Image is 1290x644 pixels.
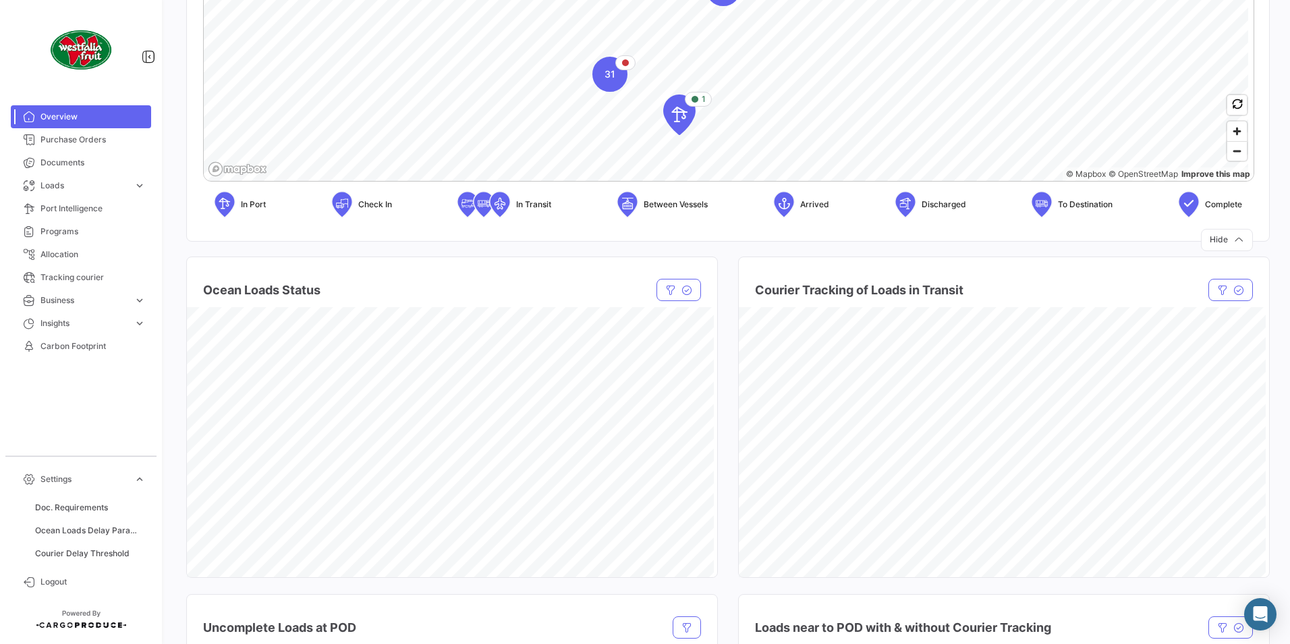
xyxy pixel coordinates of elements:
div: Abrir Intercom Messenger [1244,598,1277,630]
span: In Transit [516,198,551,211]
span: 1 [702,93,706,105]
button: Zoom in [1227,122,1247,141]
h4: Ocean Loads Status [203,281,320,300]
a: Purchase Orders [11,128,151,151]
span: Complete [1205,198,1242,211]
span: In Port [241,198,266,211]
a: Allocation [11,243,151,266]
span: expand_more [134,294,146,306]
span: Settings [40,473,128,485]
button: Hide [1201,229,1253,251]
a: Overview [11,105,151,128]
span: Overview [40,111,146,123]
a: Programs [11,220,151,243]
span: Courier Delay Threshold [35,547,130,560]
a: Port Intelligence [11,197,151,220]
a: Carbon Footprint [11,335,151,358]
span: expand_more [134,180,146,192]
h4: Uncomplete Loads at POD [203,618,356,637]
span: Business [40,294,128,306]
img: client-50.png [47,16,115,84]
div: Map marker [592,57,627,92]
a: Doc. Requirements [30,498,151,518]
span: Carbon Footprint [40,340,146,352]
a: Documents [11,151,151,174]
span: Logout [40,576,146,588]
span: 31 [605,68,615,81]
a: Map feedback [1181,169,1250,179]
span: expand_more [134,473,146,485]
span: Tracking courier [40,271,146,284]
a: OpenStreetMap [1109,169,1178,179]
h4: Loads near to POD with & without Courier Tracking [755,618,1051,637]
h4: Courier Tracking of Loads in Transit [755,281,963,300]
span: Insights [40,317,128,329]
a: Tracking courier [11,266,151,289]
span: Documents [40,157,146,169]
span: Ocean Loads Delay Parameters [35,525,138,537]
span: Check In [358,198,392,211]
a: Courier Delay Threshold [30,543,151,564]
span: Arrived [800,198,829,211]
span: Allocation [40,248,146,261]
span: Port Intelligence [40,203,146,215]
span: Programs [40,225,146,238]
span: expand_more [134,317,146,329]
span: Loads [40,180,128,192]
button: Zoom out [1227,141,1247,161]
span: Doc. Requirements [35,502,108,514]
span: Between Vessels [644,198,708,211]
div: Map marker [663,95,696,135]
span: To Destination [1058,198,1113,211]
span: Purchase Orders [40,134,146,146]
a: Mapbox logo [208,161,267,177]
a: Mapbox [1066,169,1106,179]
span: Zoom out [1227,142,1247,161]
a: Ocean Loads Delay Parameters [30,520,151,541]
span: Discharged [922,198,966,211]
